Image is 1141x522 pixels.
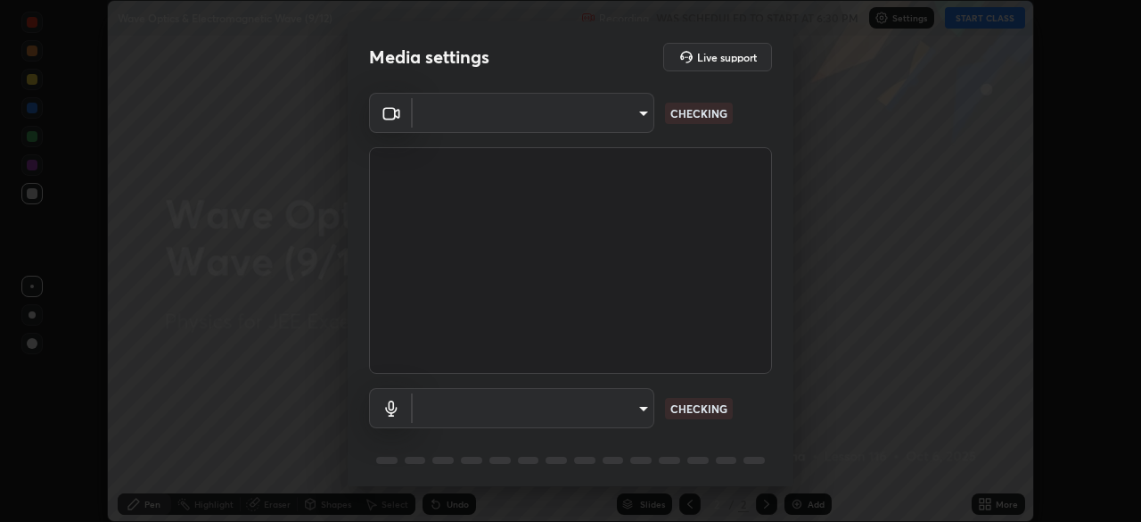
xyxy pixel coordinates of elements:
div: ​ [413,93,654,133]
h5: Live support [697,52,757,62]
p: CHECKING [670,401,727,417]
p: CHECKING [670,105,727,121]
h2: Media settings [369,46,489,69]
div: ​ [413,388,654,428]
